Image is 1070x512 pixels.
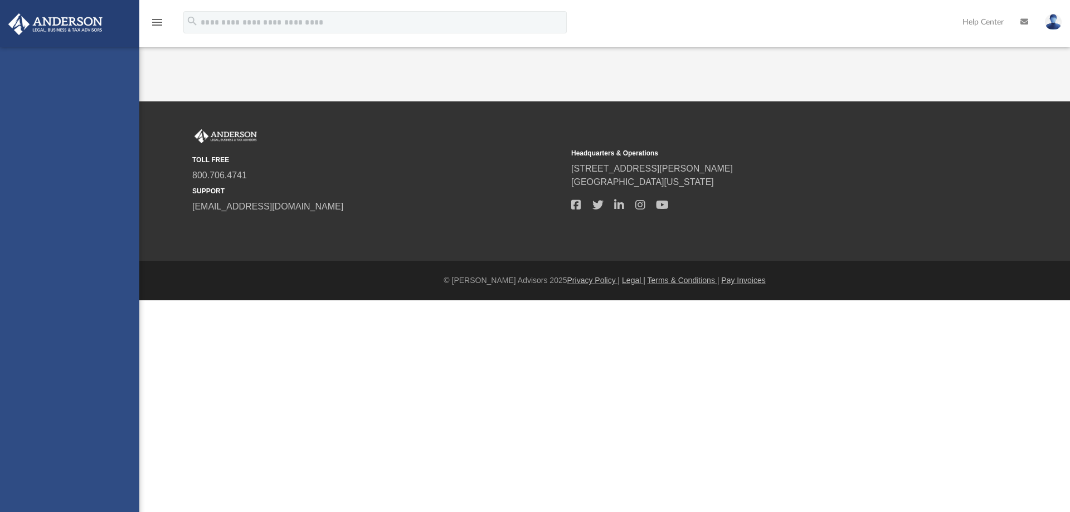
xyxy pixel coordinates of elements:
a: [EMAIL_ADDRESS][DOMAIN_NAME] [192,202,343,211]
small: TOLL FREE [192,155,563,165]
a: [GEOGRAPHIC_DATA][US_STATE] [571,177,714,187]
a: [STREET_ADDRESS][PERSON_NAME] [571,164,733,173]
a: Privacy Policy | [567,276,620,285]
a: menu [150,21,164,29]
div: © [PERSON_NAME] Advisors 2025 [139,275,1070,286]
small: SUPPORT [192,186,563,196]
i: menu [150,16,164,29]
a: Terms & Conditions | [648,276,719,285]
small: Headquarters & Operations [571,148,942,158]
i: search [186,15,198,27]
img: Anderson Advisors Platinum Portal [192,129,259,144]
a: 800.706.4741 [192,170,247,180]
img: User Pic [1045,14,1062,30]
a: Legal | [622,276,645,285]
img: Anderson Advisors Platinum Portal [5,13,106,35]
a: Pay Invoices [721,276,765,285]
